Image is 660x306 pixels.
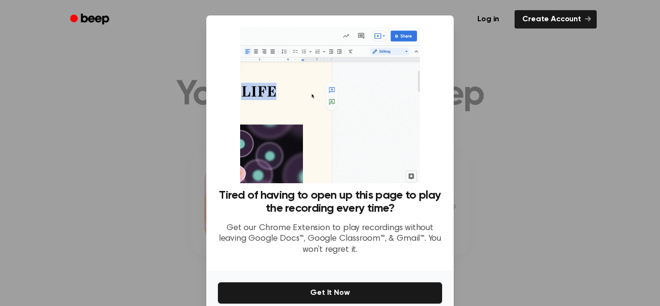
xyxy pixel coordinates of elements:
a: Create Account [515,10,597,29]
p: Get our Chrome Extension to play recordings without leaving Google Docs™, Google Classroom™, & Gm... [218,223,442,256]
a: Beep [63,10,118,29]
button: Get It Now [218,282,442,304]
h3: Tired of having to open up this page to play the recording every time? [218,189,442,215]
a: Log in [468,8,509,30]
img: Beep extension in action [240,27,419,183]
